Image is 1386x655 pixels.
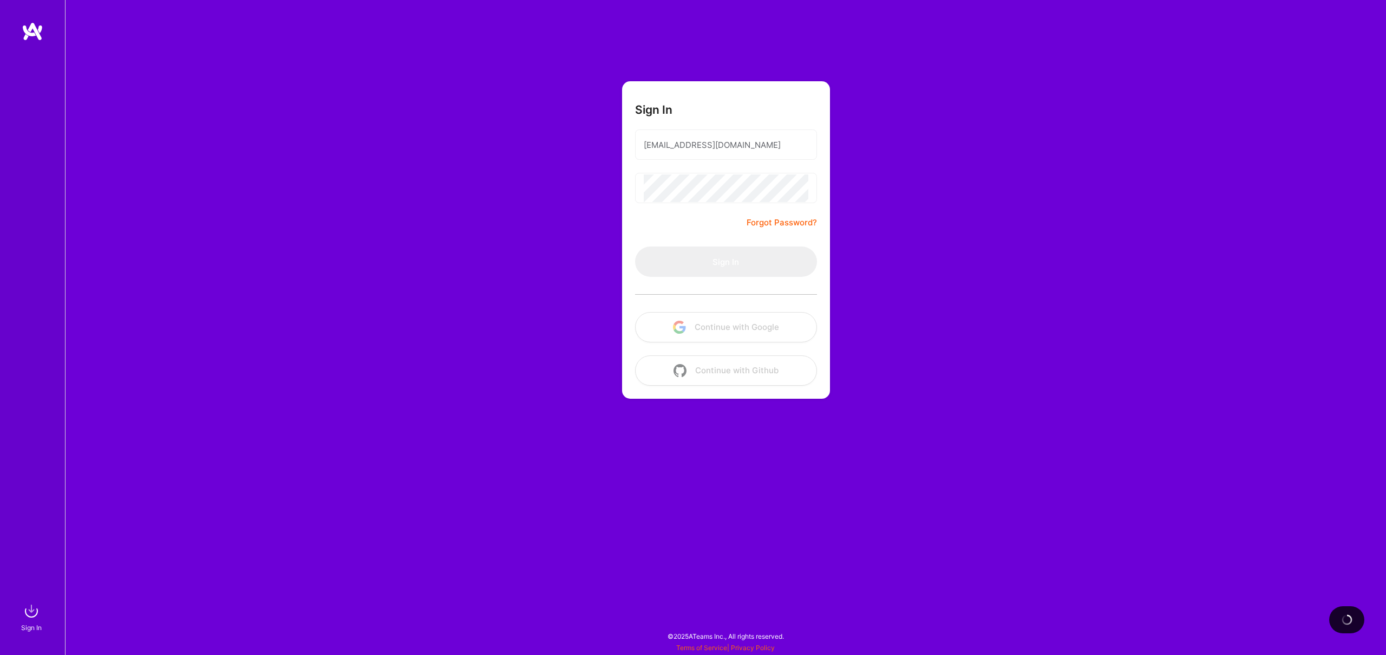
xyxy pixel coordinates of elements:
h3: Sign In [635,103,672,116]
span: | [676,644,775,652]
button: Continue with Google [635,312,817,342]
img: icon [673,321,686,334]
a: Privacy Policy [731,644,775,652]
button: Sign In [635,247,817,277]
a: sign inSign In [23,600,42,633]
img: logo [22,22,43,41]
div: Sign In [21,622,42,633]
img: sign in [21,600,42,622]
img: icon [674,364,687,377]
div: © 2025 ATeams Inc., All rights reserved. [65,622,1386,650]
img: loading [1341,613,1354,626]
a: Forgot Password? [747,216,817,229]
input: Email... [644,131,808,159]
a: Terms of Service [676,644,727,652]
button: Continue with Github [635,355,817,386]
